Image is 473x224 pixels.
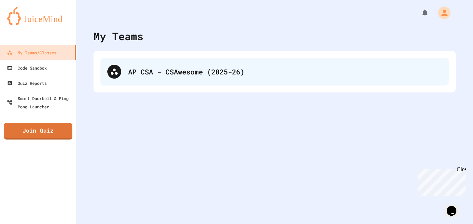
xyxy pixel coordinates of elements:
[7,64,47,72] div: Code Sandbox
[93,28,143,44] div: My Teams
[4,123,72,140] a: Join Quiz
[7,94,73,111] div: Smart Doorbell & Ping Pong Launcher
[3,3,48,44] div: Chat with us now!Close
[431,5,452,21] div: My Account
[100,58,449,86] div: AP CSA - CSAwesome (2025-26)
[408,7,431,19] div: My Notifications
[416,166,466,196] iframe: chat widget
[7,48,56,57] div: My Teams/Classes
[7,7,69,25] img: logo-orange.svg
[7,79,47,87] div: Quiz Reports
[444,196,466,217] iframe: chat widget
[128,66,442,77] div: AP CSA - CSAwesome (2025-26)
